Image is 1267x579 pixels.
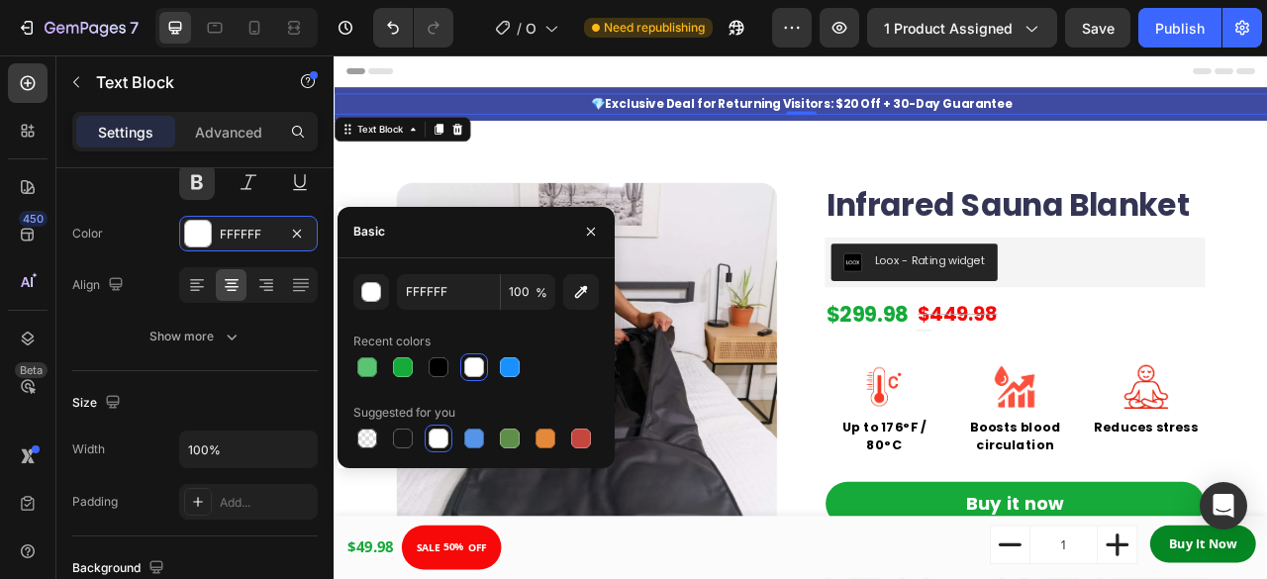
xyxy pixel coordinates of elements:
button: Save [1065,8,1130,48]
div: Loox - Rating widget [688,251,828,272]
span: Save [1082,20,1115,37]
div: FFFFFF [220,226,277,243]
button: 7 [8,8,147,48]
div: Publish [1155,18,1205,39]
span: % [536,284,547,302]
div: Text Block [25,85,92,103]
iframe: Design area [334,55,1267,579]
div: Recent colors [353,333,431,350]
button: Publish [1138,8,1221,48]
p: Boosts blood circulation [793,463,939,508]
div: Basic [353,223,385,241]
span: Orignal one [526,18,536,39]
div: 450 [19,211,48,227]
div: Beta [15,362,48,378]
div: Size [72,390,125,417]
button: Loox - Rating widget [633,240,844,287]
div: Show more [149,327,242,346]
div: Width [72,440,105,458]
p: 7 [130,16,139,40]
div: $449.98 [740,309,846,350]
div: Undo/Redo [373,8,453,48]
div: Suggested for you [353,404,455,422]
div: $299.98 [625,310,732,348]
span: / [517,18,522,39]
span: Need republishing [604,19,705,37]
span: 1 product assigned [884,18,1013,39]
div: Color [72,225,103,242]
p: Up to 176°F / 80°C [627,463,773,508]
p: Text Block [96,70,264,94]
div: Open Intercom Messenger [1200,482,1247,530]
p: Settings [98,122,153,143]
button: Show more [72,319,318,354]
img: loox.png [648,251,672,275]
div: Padding [72,493,118,511]
button: 1 product assigned [867,8,1057,48]
img: gempages_479625243783070517-8f302f54-1478-483d-9d3a-4626fc505f3e.webp [827,382,906,461]
input: Eg: FFFFFF [397,274,500,310]
img: gempages_479625243783070517-4c25d333-e1fb-47f4-acc1-a7a36cb73a1e.webp [660,382,739,461]
img: gempages_479625243783070517-513fe750-4899-4aa6-a4db-209fd70a84b8.webp [994,382,1073,461]
p: Reduces stress [960,463,1107,485]
input: Auto [180,432,317,467]
strong: Exclusive Deal for Returning Visitors: $20 Off + 30-Day Guarantee [344,50,862,71]
p: 💎 [2,50,1186,73]
div: Add... [220,494,313,512]
div: Align [72,272,128,299]
h1: Infrared Sauna Blanket [625,162,1109,218]
p: Advanced [195,122,262,143]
